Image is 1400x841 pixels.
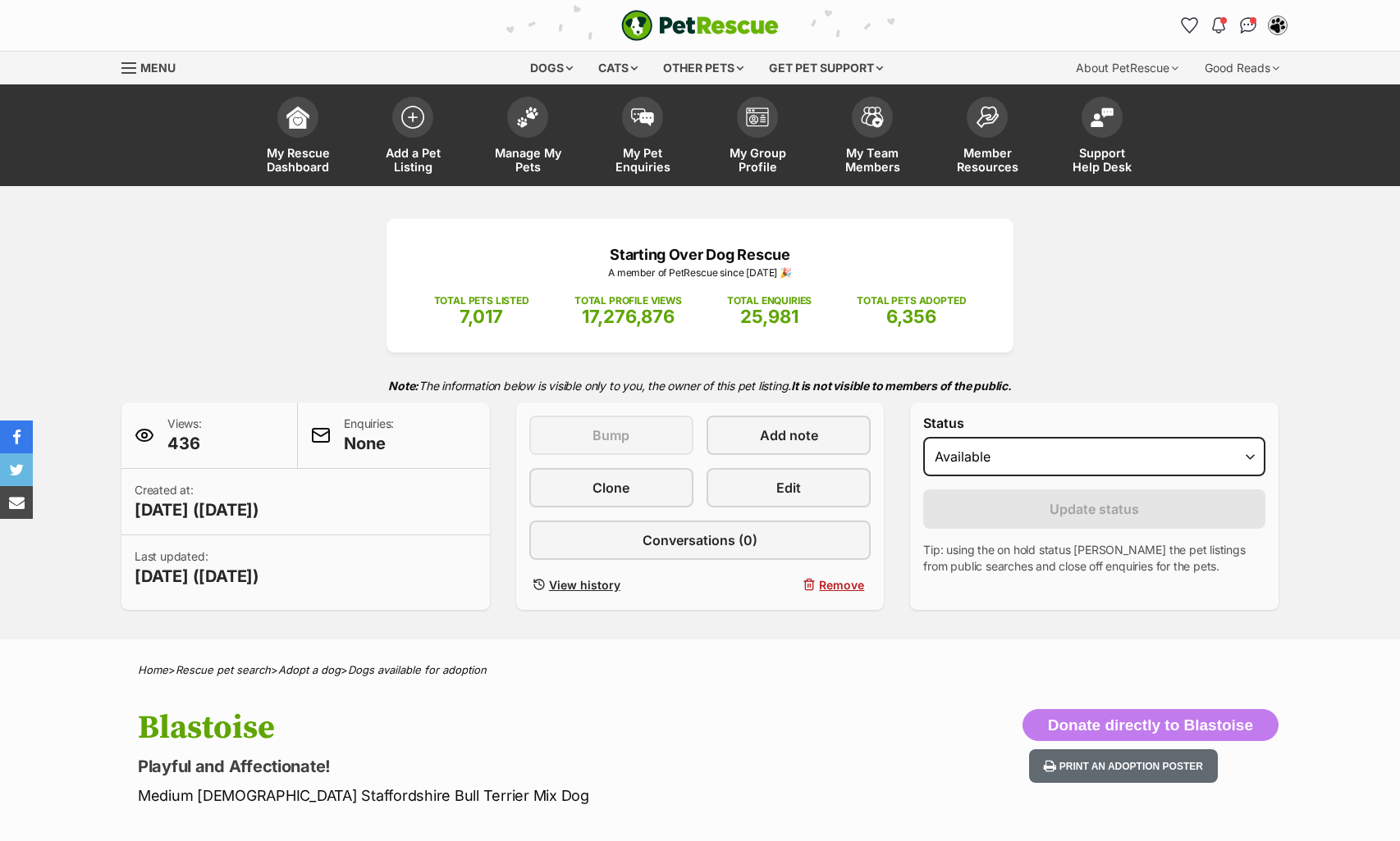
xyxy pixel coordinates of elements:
[135,482,259,521] p: Created at:
[1045,89,1160,186] a: Support Help Desk
[344,416,394,455] p: Enquiries:
[434,293,529,308] p: TOTAL PETS LISTED
[138,663,168,676] a: Home
[819,576,864,593] span: Remove
[1240,17,1257,34] img: chat-41dd97257d64d25036548639549fe6c8038ab92f7586957e7f3b1b290dea8141.svg
[776,478,801,498] span: Edit
[240,89,355,186] a: My Rescue Dashboard
[930,89,1045,186] a: Member Resources
[491,146,565,174] span: Manage My Pets
[721,146,794,174] span: My Group Profile
[135,548,259,588] p: Last updated:
[121,52,187,81] a: Menu
[1206,12,1232,39] button: Notifications
[1029,749,1218,783] button: Print an adoption poster
[1193,52,1291,84] div: Good Reads
[411,243,989,266] p: Starting Over Dog Rescue
[621,10,779,41] img: logo-e224e6f780fb5917bec1dbf3a21bbac754714ae5b6737aabdf751b685950b380.svg
[138,755,832,778] p: Playful and Affectionate!
[1265,12,1291,39] button: My account
[529,521,872,560] a: Conversations (0)
[355,89,470,186] a: Add a Pet Listing
[740,306,798,327] span: 25,981
[707,468,871,507] a: Edit
[97,664,1303,676] div: > > >
[923,416,1265,430] label: Status
[582,306,675,327] span: 17,276,876
[815,89,930,186] a: My Team Members
[135,565,259,588] span: [DATE] ([DATE])
[519,52,584,84] div: Dogs
[376,146,450,174] span: Add a Pet Listing
[167,432,202,455] span: 436
[388,379,419,393] strong: Note:
[344,432,394,455] span: None
[1065,146,1139,174] span: Support Help Desk
[643,530,757,550] span: Conversations (0)
[757,52,894,84] div: Get pet support
[1270,17,1286,34] img: Lynda Smith profile pic
[516,107,539,128] img: manage-my-pets-icon-02211641906a0b7f246fdf0571729dbe1e7629f14944591b6c1af311fb30b64b.svg
[549,576,620,593] span: View history
[574,293,682,308] p: TOTAL PROFILE VIEWS
[923,489,1265,529] button: Update status
[411,266,989,280] p: A member of PetRescue since [DATE] 🎉
[886,306,936,327] span: 6,356
[746,107,769,127] img: group-profile-icon-3fa3cf56718a62981997c0bc7e787c4b2cf8bcc04b72c1350f741eb67cf2f40e.svg
[950,146,1024,174] span: Member Resources
[348,663,487,676] a: Dogs available for adoption
[621,10,779,41] a: PetRescue
[121,369,1279,402] p: The information below is visible only to you, the owner of this pet listing.
[592,478,629,498] span: Clone
[631,108,654,126] img: pet-enquiries-icon-7e3ad2cf08bfb03b45e93fb7055b45f3efa6380592205ae92323e6603595dc1f.svg
[835,146,909,174] span: My Team Members
[138,784,832,807] p: Medium [DEMOGRAPHIC_DATA] Staffordshire Bull Terrier Mix Dog
[278,663,341,676] a: Adopt a dog
[401,106,424,129] img: add-pet-listing-icon-0afa8454b4691262ce3f59096e99ab1cd57d4a30225e0717b998d2c9b9846f56.svg
[861,107,884,128] img: team-members-icon-5396bd8760b3fe7c0b43da4ab00e1e3bb1a5d9ba89233759b79545d2d3fc5d0d.svg
[707,416,871,455] a: Add note
[587,52,649,84] div: Cats
[529,416,693,455] button: Bump
[167,416,202,455] p: Views:
[460,306,503,327] span: 7,017
[592,425,629,445] span: Bump
[1176,12,1202,39] a: Favourites
[727,293,812,308] p: TOTAL ENQUIRIES
[529,573,693,597] a: View history
[140,61,176,75] span: Menu
[138,709,832,747] h1: Blastoise
[286,106,309,129] img: dashboard-icon-eb2f2d2d3e046f16d808141f083e7271f6b2e854fb5c12c21221c1fb7104beca.svg
[1050,499,1139,519] span: Update status
[261,146,335,174] span: My Rescue Dashboard
[135,498,259,521] span: [DATE] ([DATE])
[606,146,679,174] span: My Pet Enquiries
[176,663,271,676] a: Rescue pet search
[791,379,1012,393] strong: It is not visible to members of the public.
[707,573,871,597] button: Remove
[470,89,585,186] a: Manage My Pets
[923,542,1265,575] p: Tip: using the on hold status [PERSON_NAME] the pet listings from public searches and close off e...
[529,468,693,507] a: Clone
[585,89,700,186] a: My Pet Enquiries
[1023,709,1279,742] button: Donate directly to Blastoise
[857,293,966,308] p: TOTAL PETS ADOPTED
[700,89,815,186] a: My Group Profile
[1176,12,1291,39] ul: Account quick links
[1212,17,1225,34] img: notifications-46538b983faf8c2785f20acdc204bb7945ddae34d4c08c2a6579f10ce5e182be.svg
[1091,107,1114,127] img: help-desk-icon-fdf02630f3aa405de69fd3d07c3f3aa587a6932b1a1747fa1d2bba05be0121f9.svg
[652,52,755,84] div: Other pets
[1235,12,1261,39] a: Conversations
[760,425,818,445] span: Add note
[976,106,999,128] img: member-resources-icon-8e73f808a243e03378d46382f2149f9095a855e16c252ad45f914b54edf8863c.svg
[1064,52,1190,84] div: About PetRescue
